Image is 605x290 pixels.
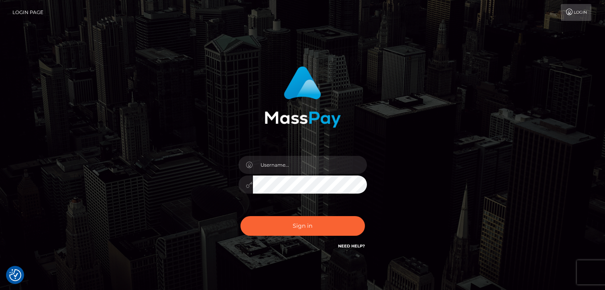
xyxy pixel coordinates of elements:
a: Login [561,4,591,21]
button: Sign in [240,216,365,236]
img: Revisit consent button [9,269,21,281]
a: Login Page [12,4,43,21]
input: Username... [253,156,367,174]
img: MassPay Login [265,66,341,128]
button: Consent Preferences [9,269,21,281]
a: Need Help? [338,243,365,249]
